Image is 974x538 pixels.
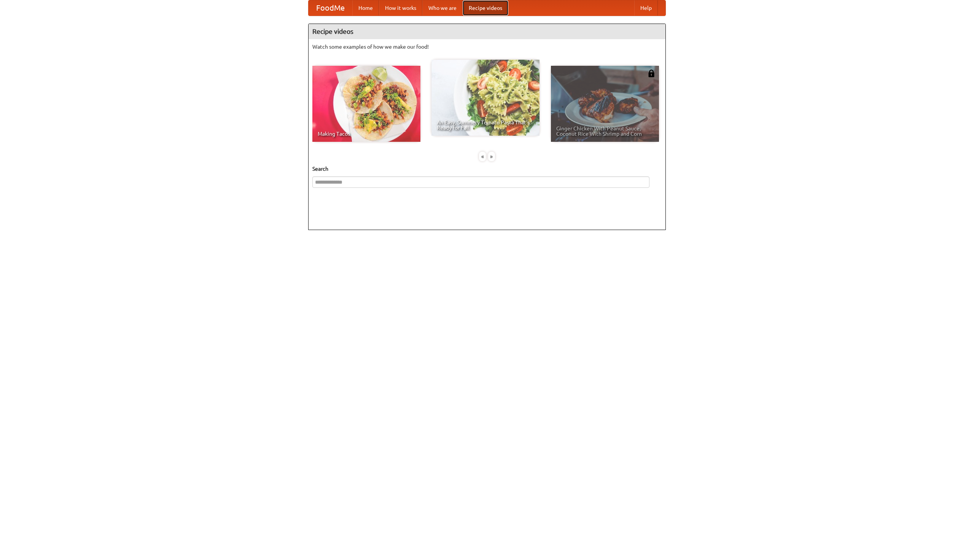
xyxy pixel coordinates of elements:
a: Recipe videos [463,0,508,16]
a: Home [352,0,379,16]
div: » [488,152,495,161]
img: 483408.png [648,70,655,77]
div: « [479,152,486,161]
span: An Easy, Summery Tomato Pasta That's Ready for Fall [437,120,534,130]
a: Who we are [422,0,463,16]
a: FoodMe [309,0,352,16]
h4: Recipe videos [309,24,665,39]
a: How it works [379,0,422,16]
a: An Easy, Summery Tomato Pasta That's Ready for Fall [431,60,540,136]
a: Help [634,0,658,16]
h5: Search [312,165,662,173]
span: Making Tacos [318,131,415,136]
p: Watch some examples of how we make our food! [312,43,662,51]
a: Making Tacos [312,66,420,142]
